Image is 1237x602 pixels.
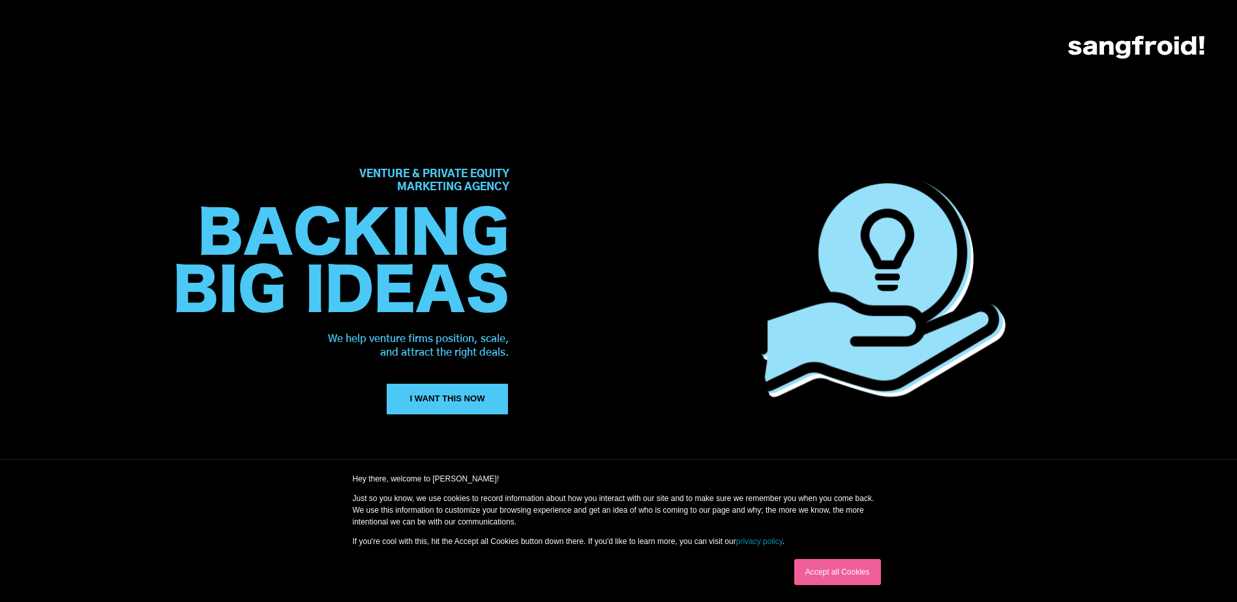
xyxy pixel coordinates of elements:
a: Accept all Cookies [794,559,881,585]
div: I want this now [410,392,485,405]
p: If you're cool with this, hit the Accept all Cookies button down there. If you'd like to learn mo... [353,536,885,547]
div: We help venture firms position, scale, and attract the right deals. [173,328,509,361]
img: logo [1068,36,1204,59]
p: Just so you know, we use cookies to record information about how you interact with our site and t... [353,493,885,528]
a: privacy policy [736,537,782,546]
h1: Venture & Private Equity Marketing Agency [173,163,509,196]
p: Hey there, welcome to [PERSON_NAME]! [353,473,885,485]
h2: Backing Big Ideas [173,207,509,321]
a: I want this now [385,382,509,416]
